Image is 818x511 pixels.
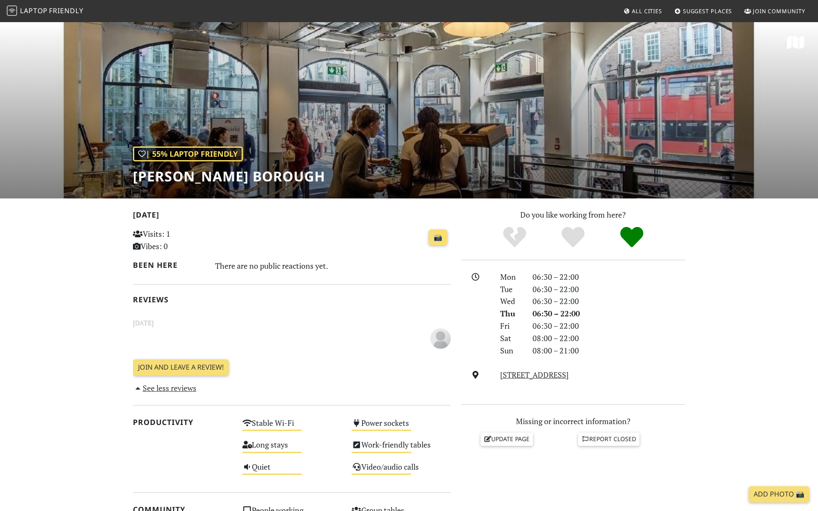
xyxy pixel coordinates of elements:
div: 08:00 – 22:00 [527,332,690,344]
div: Work-friendly tables [346,438,456,459]
div: Long stays [237,438,347,459]
div: Sun [495,344,527,357]
div: Yes [544,226,602,249]
div: 06:30 – 22:00 [527,283,690,296]
h2: Been here [133,261,205,270]
span: Suggest Places [683,7,732,15]
a: Suggest Places [671,3,736,19]
p: Visits: 1 Vibes: 0 [133,228,232,253]
a: See less reviews [133,383,196,393]
div: Fri [495,320,527,332]
span: Anonymous [430,333,451,343]
span: Join Community [753,7,805,15]
div: 06:30 – 22:00 [527,295,690,307]
div: Quiet [237,460,347,482]
h2: [DATE] [133,210,451,223]
span: All Cities [632,7,662,15]
h1: [PERSON_NAME] Borough [133,168,325,184]
a: LaptopFriendly LaptopFriendly [7,4,84,19]
span: Laptop [20,6,48,15]
img: blank-535327c66bd565773addf3077783bbfce4b00ec00e9fd257753287c682c7fa38.png [430,328,451,349]
img: LaptopFriendly [7,6,17,16]
a: Update page [481,433,533,445]
a: Add Photo 📸 [749,486,809,502]
p: Missing or incorrect information? [461,415,685,428]
small: [DATE] [128,318,456,328]
div: Stable Wi-Fi [237,416,347,438]
div: Definitely! [602,226,661,249]
div: Wed [495,295,527,307]
a: 📸 [429,230,447,246]
h2: Productivity [133,418,232,427]
div: 06:30 – 22:00 [527,271,690,283]
a: Report closed [578,433,639,445]
div: Mon [495,271,527,283]
div: Tue [495,283,527,296]
div: 06:30 – 22:00 [527,307,690,320]
a: Join and leave a review! [133,359,229,376]
div: 08:00 – 21:00 [527,344,690,357]
div: | 55% Laptop Friendly [133,146,243,161]
div: Video/audio calls [346,460,456,482]
div: Thu [495,307,527,320]
a: All Cities [620,3,665,19]
a: Join Community [741,3,809,19]
div: There are no public reactions yet. [215,259,451,273]
div: 06:30 – 22:00 [527,320,690,332]
div: Power sockets [346,416,456,438]
div: No [485,226,544,249]
h2: Reviews [133,295,451,304]
p: Do you like working from here? [461,209,685,221]
div: Sat [495,332,527,344]
span: Friendly [49,6,83,15]
a: [STREET_ADDRESS] [500,370,569,380]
